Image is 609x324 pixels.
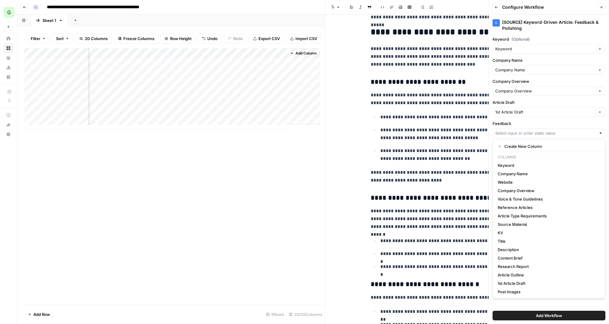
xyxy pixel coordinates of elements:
[170,36,192,42] span: Row Height
[207,36,218,42] span: Undo
[512,36,530,42] span: (Optional)
[233,36,243,42] span: Redo
[493,311,605,320] button: Add Workflow
[4,63,13,72] a: Usage
[498,221,598,227] span: Source Material
[56,36,64,42] span: Sort
[498,238,598,244] span: Title
[4,110,13,120] a: AirOps Academy
[224,34,247,43] button: Redo
[114,34,158,43] button: Freeze Columns
[4,34,13,43] a: Home
[495,153,603,161] p: Columns
[31,36,40,42] span: Filter
[495,109,594,115] input: 1st Article Draft
[85,36,108,42] span: 20 Columns
[24,310,54,319] button: Add Row
[493,120,605,126] label: Feedback
[4,43,13,53] a: Browse
[495,88,592,94] input: Company Overview
[498,213,598,219] span: Article Type Requirements
[498,263,598,269] span: Research Report
[493,36,605,42] label: Keyword
[493,99,605,105] label: Article Draft
[498,171,598,177] span: Company Name
[536,313,562,319] span: Add Workflow
[493,57,605,63] label: Company Name
[123,36,154,42] span: Freeze Columns
[31,14,68,26] a: Sheet 1
[264,310,286,319] div: 6 Rows
[76,34,112,43] button: 20 Columns
[198,34,221,43] button: Undo
[493,78,605,84] label: Company Overview
[295,51,317,56] span: Add Column
[52,34,73,43] button: Sort
[295,36,317,42] span: Import CSV
[4,5,13,20] button: Workspace: Growth 49
[498,280,598,286] span: 1st Article Draft
[498,196,598,202] span: Voice & Tone Guidelines
[498,179,598,185] span: Website
[27,34,50,43] button: Filter
[498,272,598,278] span: Article Outline
[4,53,13,63] a: Your Data
[495,130,596,136] input: Select input or enter static value
[7,9,11,16] span: G
[4,129,13,139] button: Help + Support
[498,255,598,261] span: Content Brief
[4,72,13,82] a: Settings
[498,188,598,194] span: Company Overview
[498,289,598,295] span: Post Images
[498,162,598,168] span: Keyword
[498,247,598,253] span: Description
[4,120,13,129] button: What's new?
[495,67,594,73] input: Company Name
[288,49,319,57] button: Add Column
[498,230,598,236] span: KV
[42,17,56,23] div: Sheet 1
[498,204,598,210] span: Reference Articles
[286,34,321,43] button: Import CSV
[495,46,594,52] input: Keyword
[33,311,50,317] span: Add Row
[249,34,284,43] button: Export CSV
[504,143,598,149] span: Create New Column
[258,36,280,42] span: Export CSV
[493,19,605,31] div: [SOURCE] Keyword-Driven Article: Feedback & Polishing
[161,34,196,43] button: Row Height
[286,310,325,319] div: 20/20 Columns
